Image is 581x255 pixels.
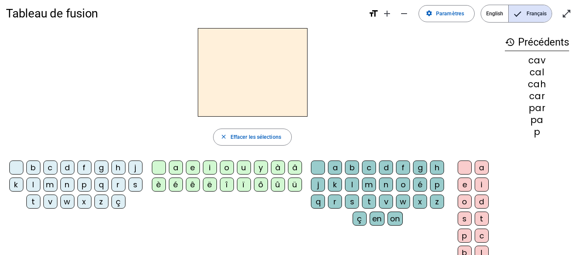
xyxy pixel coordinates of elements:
div: d [379,160,393,175]
div: b [26,160,40,175]
div: q [311,195,325,209]
div: o [220,160,234,175]
div: n [379,178,393,192]
span: English [481,5,508,22]
mat-icon: add [382,9,392,19]
button: Effacer les sélections [213,129,292,146]
div: ü [288,178,302,192]
div: x [77,195,91,209]
button: Augmenter la taille de la police [379,5,396,22]
div: h [111,160,125,175]
div: c [362,160,376,175]
div: pa [505,115,569,124]
span: Paramètres [436,9,464,18]
div: o [396,178,410,192]
div: k [328,178,342,192]
div: w [60,195,74,209]
div: d [475,195,489,209]
div: ë [203,178,217,192]
div: v [43,195,57,209]
div: s [345,195,359,209]
div: n [60,178,74,192]
div: w [396,195,410,209]
button: Paramètres [419,5,475,22]
div: r [328,195,342,209]
div: i [203,160,217,175]
div: y [254,160,268,175]
div: p [458,229,472,243]
div: ç [111,195,125,209]
div: s [458,212,472,226]
mat-icon: remove [399,9,409,19]
div: g [94,160,108,175]
div: x [413,195,427,209]
div: z [430,195,444,209]
div: a [169,160,183,175]
div: g [413,160,427,175]
button: Entrer en plein écran [558,5,575,22]
div: r [111,178,125,192]
div: s [128,178,142,192]
div: â [288,160,302,175]
div: f [77,160,91,175]
div: c [475,229,489,243]
div: t [362,195,376,209]
div: cah [505,80,569,89]
mat-icon: close [220,134,227,140]
div: ï [237,178,251,192]
span: Effacer les sélections [231,133,281,142]
mat-icon: open_in_full [561,9,572,19]
div: û [271,178,285,192]
span: Français [509,5,552,22]
div: u [237,160,251,175]
div: m [43,178,57,192]
button: Diminuer la taille de la police [396,5,413,22]
div: p [505,127,569,136]
div: car [505,92,569,100]
div: en [370,212,384,226]
div: t [475,212,489,226]
div: l [26,178,40,192]
div: j [128,160,142,175]
div: a [328,160,342,175]
div: v [379,195,393,209]
div: b [345,160,359,175]
div: e [186,160,200,175]
mat-icon: history [505,37,515,47]
div: l [345,178,359,192]
div: z [94,195,108,209]
div: e [458,178,472,192]
div: c [43,160,57,175]
h3: Précédents [505,34,569,51]
div: cav [505,56,569,65]
div: ç [353,212,367,226]
mat-icon: settings [426,10,433,17]
div: é [169,178,183,192]
div: q [94,178,108,192]
div: î [220,178,234,192]
div: ê [186,178,200,192]
div: f [396,160,410,175]
div: p [430,178,444,192]
div: m [362,178,376,192]
div: j [311,178,325,192]
div: t [26,195,40,209]
div: é [413,178,427,192]
div: k [9,178,23,192]
div: ô [254,178,268,192]
div: è [152,178,166,192]
div: o [458,195,472,209]
mat-icon: format_size [368,9,379,19]
div: a [475,160,489,175]
div: cal [505,68,569,77]
h1: Tableau de fusion [6,2,362,26]
div: on [387,212,403,226]
div: p [77,178,91,192]
div: i [475,178,489,192]
div: par [505,103,569,112]
div: d [60,160,74,175]
div: h [430,160,444,175]
mat-button-toggle-group: Language selection [481,5,552,23]
div: à [271,160,285,175]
